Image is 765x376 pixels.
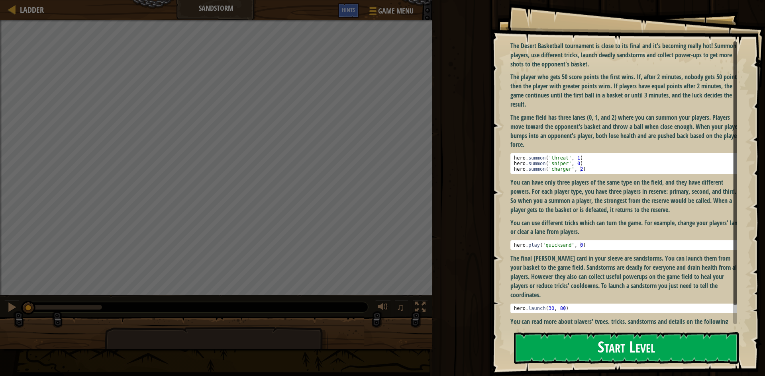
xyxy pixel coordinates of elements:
span: Hints [342,6,355,14]
button: Game Menu [363,3,418,22]
a: Ladder [16,4,44,15]
button: Toggle fullscreen [412,300,428,316]
button: Adjust volume [375,300,391,316]
p: The game field has three lanes (0, 1, and 2) where you can summon your players. Players move towa... [510,113,743,149]
span: Game Menu [378,6,414,16]
button: Start Level [514,332,739,364]
p: You can have only three players of the same type on the field, and they have different powers. Fo... [510,178,743,214]
span: Ladder [20,4,44,15]
p: The Desert Basketball tournament is close to its final and it's becoming really hot! Summon playe... [510,41,743,69]
p: The player who gets 50 score points the first wins. If, after 2 minutes, nobody gets 50 points, t... [510,72,743,109]
p: You can read more about players' types, tricks, sandstorms and details on the following pages. [510,317,743,335]
button: Ctrl + P: Pause [4,300,20,316]
button: ♫ [395,300,408,316]
p: The final [PERSON_NAME] card in your sleeve are sandstorms. You can launch them from your basket ... [510,254,743,299]
span: ♫ [396,301,404,313]
p: You can use different tricks which can turn the game. For example, change your players' lane or c... [510,218,743,237]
